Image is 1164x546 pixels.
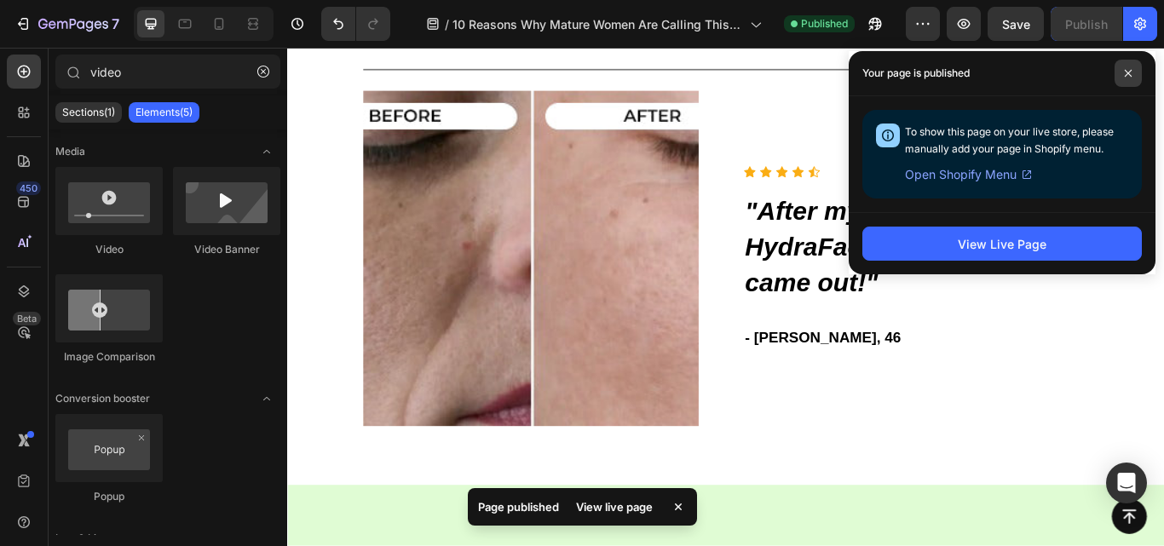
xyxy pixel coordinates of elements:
[452,15,743,33] span: 10 Reasons Why Mature Women Are Calling This Ancient
[958,235,1046,253] div: View Live Page
[862,65,970,82] p: Your page is published
[478,498,559,515] p: Page published
[862,227,1142,261] button: View Live Page
[55,242,163,257] div: Video
[445,15,449,33] span: /
[173,242,280,257] div: Video Banner
[62,106,115,119] p: Sections(1)
[55,531,108,546] span: Icon & Line
[566,495,663,519] div: View live page
[253,385,280,412] span: Toggle open
[55,55,280,89] input: Search Sections & Elements
[7,7,127,41] button: 7
[801,16,848,32] span: Published
[253,138,280,165] span: Toggle open
[533,174,847,290] strong: "After my $300 HydraFacial, THIS still came out!"
[1051,7,1122,41] button: Publish
[55,391,150,406] span: Conversion booster
[55,144,85,159] span: Media
[55,489,163,504] div: Popup
[905,125,1114,155] span: To show this page on your live store, please manually add your page in Shopify menu.
[1002,17,1030,32] span: Save
[321,7,390,41] div: Undo/Redo
[1065,15,1108,33] div: Publish
[287,48,1164,546] iframe: Design area
[1106,463,1147,503] div: Open Intercom Messenger
[13,312,41,325] div: Beta
[55,349,163,365] div: Image Comparison
[135,106,193,119] p: Elements(5)
[16,181,41,195] div: 450
[946,180,973,207] button: Carousel Next Arrow
[988,7,1044,41] button: Save
[905,164,1017,185] span: Open Shopify Menu
[533,330,715,348] strong: - [PERSON_NAME], 46
[112,14,119,34] p: 7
